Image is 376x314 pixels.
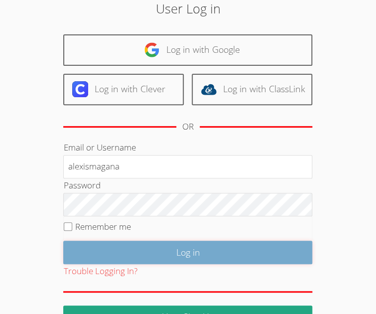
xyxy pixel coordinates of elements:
label: Remember me [75,221,131,232]
button: Trouble Logging In? [63,264,137,279]
div: OR [182,120,194,134]
a: Log in with Google [63,34,312,66]
label: Email or Username [63,142,135,153]
input: Log in [63,241,312,264]
label: Password [63,179,100,191]
a: Log in with ClassLink [192,74,312,105]
img: clever-logo-6eab21bc6e7a338710f1a6ff85c0baf02591cd810cc4098c63d3a4b26e2feb20.svg [72,81,88,97]
img: google-logo-50288ca7cdecda66e5e0955fdab243c47b7ad437acaf1139b6f446037453330a.svg [144,42,160,58]
img: classlink-logo-d6bb404cc1216ec64c9a2012d9dc4662098be43eaf13dc465df04b49fa7ab582.svg [201,81,217,97]
a: Log in with Clever [63,74,184,105]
